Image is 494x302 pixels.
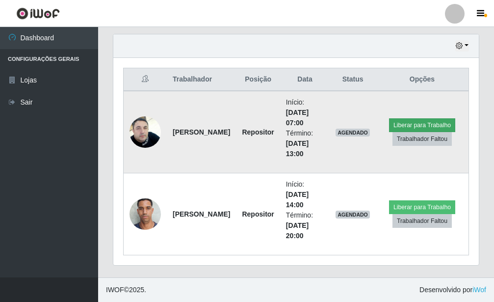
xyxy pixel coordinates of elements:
[286,210,324,241] li: Término:
[419,285,486,295] span: Desenvolvido por
[336,129,370,137] span: AGENDADO
[376,68,469,91] th: Opções
[167,68,236,91] th: Trabalhador
[16,7,60,20] img: CoreUI Logo
[472,286,486,294] a: iWof
[330,68,376,91] th: Status
[173,128,230,136] strong: [PERSON_NAME]
[130,193,161,235] img: 1698511606496.jpeg
[286,109,309,127] time: [DATE] 07:00
[286,128,324,159] li: Término:
[236,68,280,91] th: Posição
[286,191,309,209] time: [DATE] 14:00
[242,210,274,218] strong: Repositor
[286,179,324,210] li: Início:
[392,132,452,146] button: Trabalhador Faltou
[392,214,452,228] button: Trabalhador Faltou
[106,285,146,295] span: © 2025 .
[389,118,455,132] button: Liberar para Trabalho
[286,221,309,240] time: [DATE] 20:00
[173,210,230,218] strong: [PERSON_NAME]
[389,200,455,214] button: Liberar para Trabalho
[280,68,330,91] th: Data
[106,286,124,294] span: IWOF
[242,128,274,136] strong: Repositor
[286,97,324,128] li: Início:
[336,211,370,219] span: AGENDADO
[286,139,309,158] time: [DATE] 13:00
[130,104,161,160] img: 1741871107484.jpeg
